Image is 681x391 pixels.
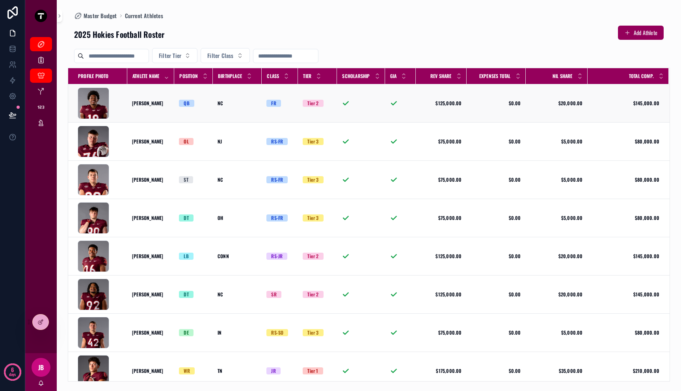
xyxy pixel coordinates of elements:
[78,73,109,79] span: Profile Photo
[132,291,164,298] span: [PERSON_NAME]
[471,330,521,336] a: $0.00
[132,368,164,374] span: [PERSON_NAME]
[307,214,318,222] div: Tier 3
[218,215,257,221] a: OH
[266,291,293,298] a: SR
[390,73,397,79] span: GIA
[271,138,283,145] div: RS-FR
[132,100,164,106] span: [PERSON_NAME]
[132,253,169,259] a: [PERSON_NAME]
[530,330,583,336] a: $5,000.00
[271,329,283,336] div: RS-SO
[342,73,370,79] span: Scholarship
[132,330,169,336] a: [PERSON_NAME]
[218,138,257,145] a: NJ
[588,368,659,374] span: $210,000.00
[179,367,208,374] a: WR
[303,138,332,145] a: Tier 3
[266,176,293,183] a: RS-FR
[132,291,169,298] a: [PERSON_NAME]
[218,368,222,374] span: TN
[179,100,208,107] a: QB
[530,253,583,259] a: $20,000.00
[218,330,257,336] a: IN
[132,368,169,374] a: [PERSON_NAME]
[218,291,223,298] span: NC
[218,138,222,145] span: NJ
[588,100,659,106] a: $145,000.00
[218,177,257,183] a: NC
[218,330,221,336] span: IN
[266,329,293,336] a: RS-SO
[132,330,164,336] span: [PERSON_NAME]
[74,12,117,20] a: Master Budget
[218,368,257,374] a: TN
[11,366,14,374] p: 6
[530,215,583,221] a: $5,000.00
[530,177,583,183] a: $5,000.00
[421,215,462,221] a: $75,000.00
[303,176,332,183] a: Tier 3
[303,214,332,222] a: Tier 3
[588,291,659,298] a: $145,000.00
[132,215,164,221] span: [PERSON_NAME]
[132,215,169,221] a: [PERSON_NAME]
[218,100,223,106] span: NC
[588,177,659,183] a: $80,000.00
[553,73,573,79] span: NIL Share
[25,32,57,140] div: scrollable content
[421,138,462,145] a: $75,000.00
[307,176,318,183] div: Tier 3
[471,368,521,374] a: $0.00
[588,330,659,336] a: $80,000.00
[271,253,283,260] div: RS-JR
[179,329,208,336] a: DE
[184,100,189,107] div: QB
[471,138,521,145] a: $0.00
[266,253,293,260] a: RS-JR
[421,330,462,336] a: $75,000.00
[184,176,188,183] div: ST
[421,253,462,259] a: $125,000.00
[218,100,257,106] a: NC
[307,291,318,298] div: Tier 2
[471,253,521,259] span: $0.00
[271,367,275,374] div: JR
[530,138,583,145] a: $5,000.00
[307,329,318,336] div: Tier 3
[207,52,233,60] span: Filter Class
[530,368,583,374] a: $35,000.00
[588,253,659,259] a: $145,000.00
[530,291,583,298] a: $20,000.00
[132,138,164,145] span: [PERSON_NAME]
[218,253,229,259] span: CONN
[38,363,44,372] span: JB
[430,73,452,79] span: Rev Share
[271,176,283,183] div: RS-FR
[471,100,521,106] span: $0.00
[471,291,521,298] a: $0.00
[421,368,462,374] a: $175,000.00
[307,367,318,374] div: Tier 1
[618,26,664,40] button: Add Athlete
[218,253,257,259] a: CONN
[471,215,521,221] a: $0.00
[530,100,583,106] span: $20,000.00
[125,12,163,20] a: Current Athletes
[588,215,659,221] span: $80,000.00
[84,12,117,20] span: Master Budget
